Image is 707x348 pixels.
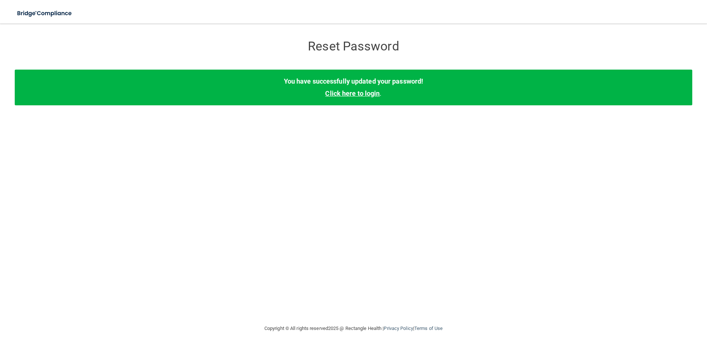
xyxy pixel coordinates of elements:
[284,77,423,85] b: You have successfully updated your password!
[11,6,79,21] img: bridge_compliance_login_screen.278c3ca4.svg
[414,326,443,331] a: Terms of Use
[15,70,692,105] div: .
[325,89,380,97] a: Click here to login
[384,326,413,331] a: Privacy Policy
[219,39,488,53] h3: Reset Password
[219,317,488,340] div: Copyright © All rights reserved 2025 @ Rectangle Health | |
